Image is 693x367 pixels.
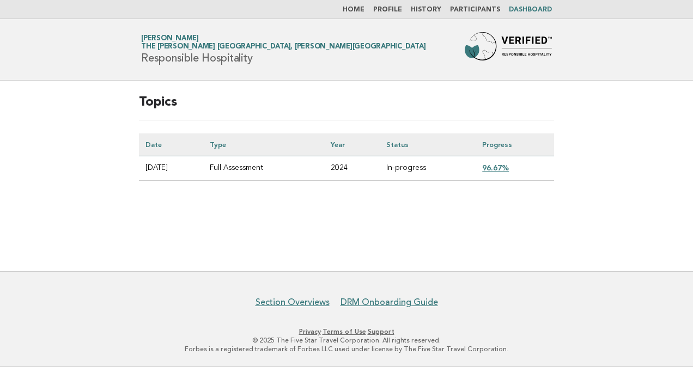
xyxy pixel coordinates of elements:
td: [DATE] [139,156,203,181]
td: In-progress [380,156,476,181]
th: Progress [476,133,554,156]
td: Full Assessment [203,156,324,181]
th: Type [203,133,324,156]
a: Privacy [299,328,321,335]
th: Status [380,133,476,156]
h2: Topics [139,94,554,120]
a: DRM Onboarding Guide [341,297,438,308]
a: Profile [373,7,402,13]
p: Forbes is a registered trademark of Forbes LLC used under license by The Five Star Travel Corpora... [15,345,678,353]
p: © 2025 The Five Star Travel Corporation. All rights reserved. [15,336,678,345]
th: Date [139,133,203,156]
span: The [PERSON_NAME] [GEOGRAPHIC_DATA], [PERSON_NAME][GEOGRAPHIC_DATA] [141,44,425,51]
a: [PERSON_NAME]The [PERSON_NAME] [GEOGRAPHIC_DATA], [PERSON_NAME][GEOGRAPHIC_DATA] [141,35,425,50]
a: Dashboard [509,7,552,13]
a: History [411,7,441,13]
a: Participants [450,7,500,13]
a: Support [368,328,394,335]
th: Year [324,133,380,156]
a: 96.67% [482,163,509,172]
p: · · [15,327,678,336]
a: Terms of Use [323,328,366,335]
h1: Responsible Hospitality [141,35,425,64]
a: Section Overviews [256,297,330,308]
a: Home [343,7,364,13]
img: Forbes Travel Guide [465,32,552,67]
td: 2024 [324,156,380,181]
